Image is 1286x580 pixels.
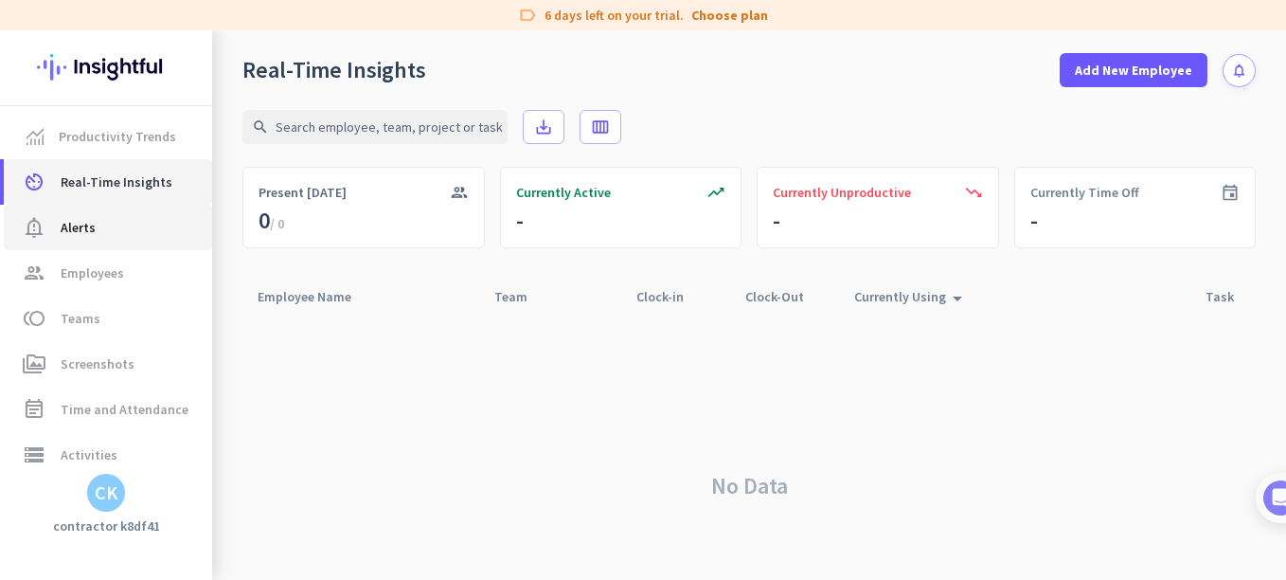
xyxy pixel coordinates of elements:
i: perm_media [23,353,45,375]
span: Teams [61,307,100,330]
div: Currently Using [854,283,969,310]
div: - [773,206,780,236]
span: Time and Attendance [61,398,188,421]
div: Clock-Out [745,283,827,310]
i: trending_down [964,183,983,202]
i: av_timer [23,171,45,193]
span: Currently Active [516,183,611,202]
span: Present [DATE] [259,183,347,202]
i: arrow_drop_up [946,287,969,310]
i: label [518,6,537,25]
span: Screenshots [61,353,134,375]
i: trending_up [706,183,725,202]
i: notification_important [23,216,45,239]
i: group [450,183,469,202]
span: Activities [61,444,117,466]
span: Productivity Trends [59,125,176,148]
a: notification_importantAlerts [4,205,212,250]
button: calendar_view_week [580,110,621,144]
div: Task [1206,283,1257,310]
button: notifications [1223,54,1256,87]
i: event [1221,183,1240,202]
img: menu-item [27,128,44,145]
button: Add New Employee [1060,53,1207,87]
a: tollTeams [4,296,212,341]
i: calendar_view_week [591,118,610,136]
div: - [516,206,524,236]
input: Search employee, team, project or task [242,110,508,144]
a: av_timerReal-Time Insights [4,159,212,205]
span: Add New Employee [1075,61,1192,80]
span: Alerts [61,216,96,239]
i: storage [23,444,45,466]
div: Employee Name [258,283,374,310]
div: CK [95,483,117,502]
div: Clock-in [636,283,706,310]
a: groupEmployees [4,250,212,296]
a: event_noteTime and Attendance [4,387,212,432]
span: Currently Unproductive [773,183,911,202]
i: toll [23,307,45,330]
i: search [252,118,269,136]
a: menu-itemProductivity Trends [4,114,212,159]
i: group [23,262,45,284]
span: Currently Time Off [1030,183,1139,202]
i: save_alt [534,118,553,136]
span: / 0 [270,215,284,232]
span: Real-Time Insights [61,171,172,193]
i: notifications [1231,63,1247,79]
span: Employees [61,262,124,284]
div: Real-Time Insights [242,56,426,84]
a: storageActivities [4,432,212,478]
i: event_note [23,398,45,421]
a: Choose plan [691,6,768,25]
img: Insightful logo [37,30,175,104]
button: save_alt [523,110,564,144]
a: perm_mediaScreenshots [4,341,212,387]
div: - [1030,206,1038,236]
div: Team [494,283,550,310]
div: 0 [259,206,284,236]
